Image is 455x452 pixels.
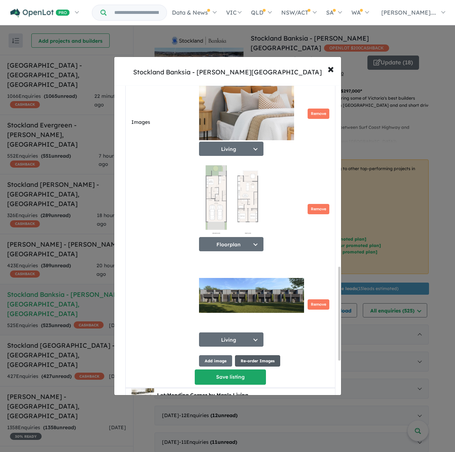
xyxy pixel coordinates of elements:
[10,9,70,17] img: Openlot PRO Logo White
[328,61,334,76] span: ×
[199,164,264,236] img: Stockland Banksia - Armstrong Creek - Lot Mondina by Maple Living Floorplan
[108,5,165,20] input: Try estate name, suburb, builder or developer
[199,142,263,156] button: Living
[133,68,322,77] div: Stockland Banksia - [PERSON_NAME][GEOGRAPHIC_DATA]
[381,9,436,16] span: [PERSON_NAME]....
[199,355,232,367] button: Add image
[199,260,304,331] img: Stockland Banksia - Armstrong Creek - Lot Mondina by Maple Living
[195,369,266,385] button: Save listing
[167,392,248,398] span: Mondina Corner by Maple Living
[199,332,263,347] button: Living
[199,69,294,140] img: Stockland Banksia - Armstrong Creek - Lot Mondina by Maple Living Living
[157,392,248,398] b: Lot:
[235,355,280,367] button: Re-order Images
[308,204,329,214] button: Remove
[199,237,263,251] button: Floorplan
[308,109,329,119] button: Remove
[131,118,197,127] label: Images
[308,299,329,310] button: Remove
[131,388,154,411] img: Stockland%20Banksia%20-%20Armstrong%20Creek%20-%20Lot%20Mondina%20Corner%20by%20Maple%20Living___...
